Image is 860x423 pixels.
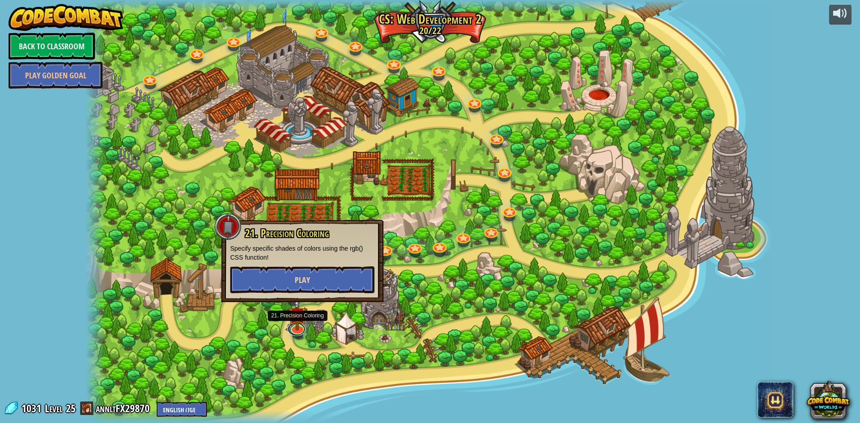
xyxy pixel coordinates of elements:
[288,298,307,330] img: level-banner-unstarted.png
[9,4,123,31] img: CodeCombat - Learn how to code by playing a game
[295,274,310,286] span: Play
[230,266,374,293] button: Play
[21,401,44,415] span: 1031
[96,401,152,415] a: annltFX29870
[9,62,103,89] a: Play Golden Goal
[9,33,95,60] a: Back to Classroom
[245,226,329,241] span: 21. Precision Coloring
[829,4,851,25] button: Adjust volume
[230,244,374,262] p: Specify specific shades of colors using the rgb() CSS function!
[45,401,63,416] span: Level
[66,401,76,415] span: 25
